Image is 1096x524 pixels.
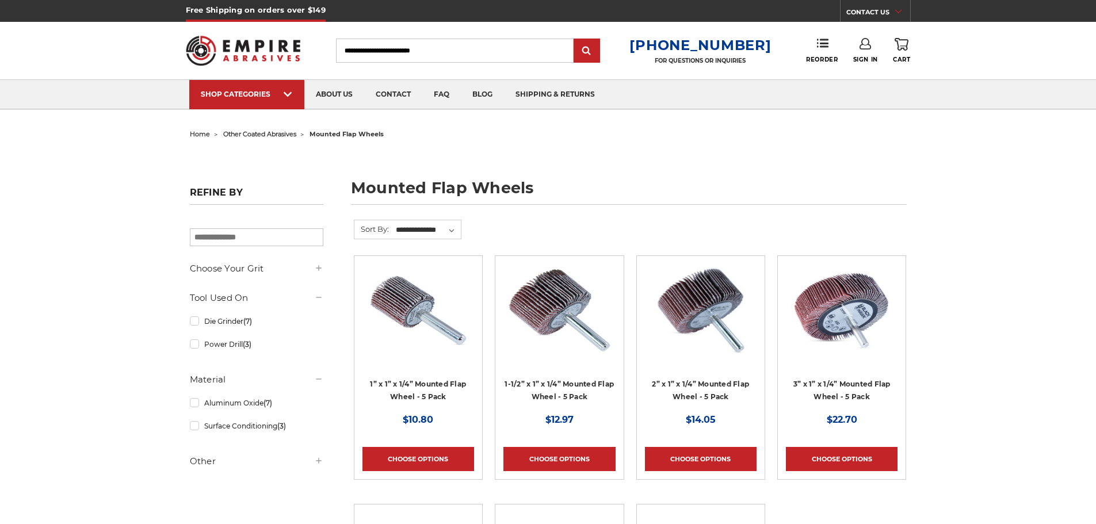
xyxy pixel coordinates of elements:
[846,6,910,22] a: CONTACT US
[893,38,910,63] a: Cart
[645,264,757,411] a: 2” x 1” x 1/4” Mounted Flap Wheel - 5 Pack
[575,40,598,63] input: Submit
[362,264,474,411] a: 1” x 1” x 1/4” Mounted Flap Wheel - 5 Pack
[503,264,615,356] img: 1-1/2” x 1” x 1/4” Mounted Flap Wheel - 5 Pack
[364,80,422,109] a: contact
[190,262,323,276] h5: Choose Your Grit
[503,264,615,411] a: 1-1/2” x 1” x 1/4” Mounted Flap Wheel - 5 Pack
[362,264,474,356] img: 1” x 1” x 1/4” Mounted Flap Wheel - 5 Pack
[243,340,251,349] span: (3)
[786,264,898,356] img: Mounted flap wheel with 1/4" Shank
[806,56,838,63] span: Reorder
[786,447,898,471] a: Choose Options
[354,220,389,238] label: Sort By:
[277,422,286,430] span: (3)
[190,130,210,138] a: home
[545,414,574,425] span: $12.97
[503,447,615,471] a: Choose Options
[827,414,857,425] span: $22.70
[201,90,293,98] div: SHOP CATEGORIES
[394,221,461,239] select: Sort By:
[190,416,323,436] a: Surface Conditioning
[190,454,323,468] h5: Other
[190,187,323,205] h5: Refine by
[806,38,838,63] a: Reorder
[190,373,323,387] h5: Material
[853,56,878,63] span: Sign In
[461,80,504,109] a: blog
[504,80,606,109] a: shipping & returns
[264,399,272,407] span: (7)
[223,130,296,138] a: other coated abrasives
[403,414,433,425] span: $10.80
[186,28,301,73] img: Empire Abrasives
[686,414,716,425] span: $14.05
[190,311,323,331] a: Die Grinder
[893,56,910,63] span: Cart
[190,393,323,413] a: Aluminum Oxide
[629,37,771,53] a: [PHONE_NUMBER]
[190,334,323,354] a: Power Drill
[629,57,771,64] p: FOR QUESTIONS OR INQUIRIES
[351,180,907,205] h1: mounted flap wheels
[645,447,757,471] a: Choose Options
[304,80,364,109] a: about us
[190,291,323,305] h5: Tool Used On
[243,317,252,326] span: (7)
[422,80,461,109] a: faq
[786,264,898,411] a: Mounted flap wheel with 1/4" Shank
[310,130,384,138] span: mounted flap wheels
[362,447,474,471] a: Choose Options
[645,264,757,356] img: 2” x 1” x 1/4” Mounted Flap Wheel - 5 Pack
